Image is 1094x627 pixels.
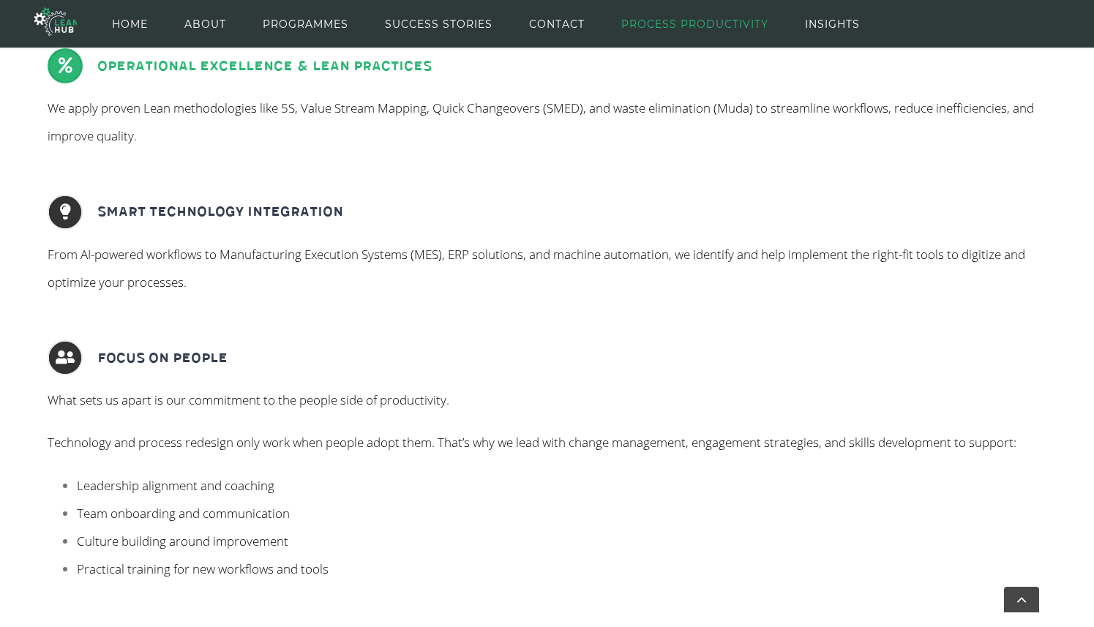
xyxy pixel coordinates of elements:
[77,533,288,549] span: Culture building around improvement
[97,340,228,375] h2: Focus on People
[77,477,274,494] span: Leadership alignment and coaching
[97,48,432,83] h2: Operational Excellence & Lean Practices
[48,391,449,408] span: What sets us apart is our commitment to the people side of productivity.
[77,560,329,577] span: Practical training for new workflows and tools
[48,434,1016,451] span: Technology and process redesign only work when people adopt them. That’s why we lead with change ...
[48,246,1025,290] span: From AI-powered workflows to Manufacturing Execution Systems (MES), ERP solutions, and machine au...
[77,505,290,522] span: Team onboarding and communication
[34,1,77,42] img: The Lean Hub | Optimising productivity with Lean Logo
[97,195,343,230] h2: Smart Technology Integration
[48,100,1034,144] span: We apply proven Lean methodologies like 5S, Value Stream Mapping, Quick Changeovers (SMED), and w...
